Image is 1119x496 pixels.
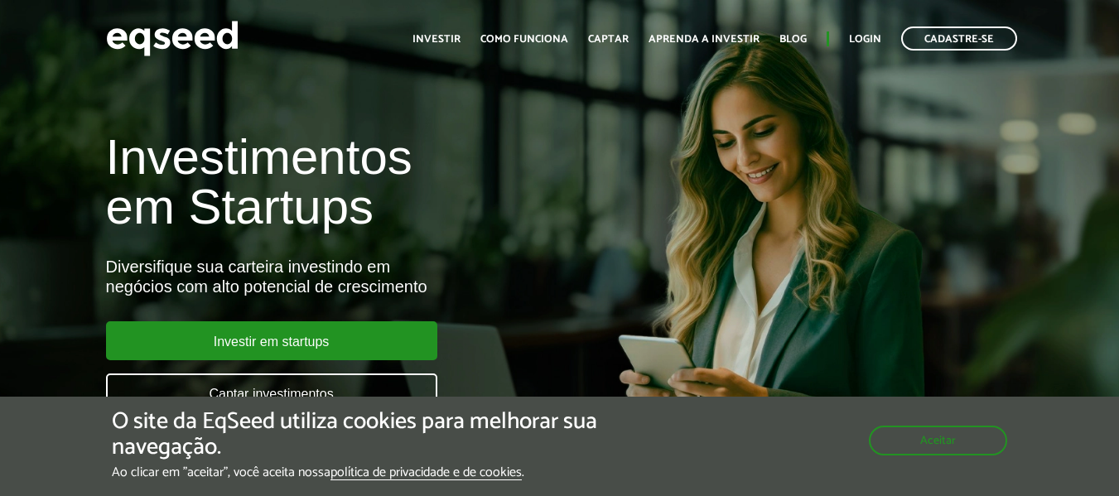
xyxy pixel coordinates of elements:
[106,17,239,60] img: EqSeed
[112,465,649,480] p: Ao clicar em "aceitar", você aceita nossa .
[330,466,522,480] a: política de privacidade e de cookies
[412,34,461,45] a: Investir
[112,409,649,460] h5: O site da EqSeed utiliza cookies para melhorar sua navegação.
[779,34,807,45] a: Blog
[588,34,629,45] a: Captar
[106,321,437,360] a: Investir em startups
[901,26,1017,51] a: Cadastre-se
[106,257,641,296] div: Diversifique sua carteira investindo em negócios com alto potencial de crescimento
[480,34,568,45] a: Como funciona
[106,373,437,412] a: Captar investimentos
[849,34,881,45] a: Login
[649,34,760,45] a: Aprenda a investir
[869,426,1007,455] button: Aceitar
[106,132,641,232] h1: Investimentos em Startups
